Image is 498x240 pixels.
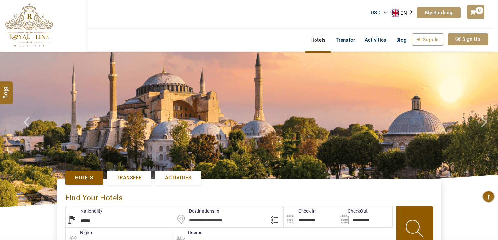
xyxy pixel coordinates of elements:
a: Check next image [473,52,498,207]
span: Activities [165,174,191,181]
a: Activities [155,171,201,184]
span: Hotels [75,174,93,181]
aside: Language selected: English [392,8,417,18]
label: CheckOut [338,208,368,214]
span: USD [371,10,381,16]
span: Transfer [117,174,141,181]
span: 0 [476,7,483,14]
a: Sign Up [448,33,488,45]
a: Blog [391,33,412,47]
span: Blog [2,86,11,92]
a: Activities [360,33,391,47]
a: Transfer [107,171,151,184]
a: Sign In [412,33,444,46]
a: EN [392,8,417,18]
a: Transfer [331,33,360,47]
input: Search [338,206,392,227]
a: Hotels [305,33,330,47]
span: Blog [396,37,407,43]
label: nights [65,229,93,236]
label: Check In [284,208,316,214]
a: Hotels [65,171,103,184]
div: Language [392,8,417,18]
img: The Royal Line Holidays [5,3,53,47]
div: Find Your Hotels [65,187,433,206]
a: Check next prev [15,52,40,207]
label: Nationality [66,208,102,214]
input: Search [284,206,338,227]
a: My Booking [417,7,461,18]
label: Rooms [173,229,202,236]
label: Destinations In [174,208,219,214]
a: 0 [467,5,484,19]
